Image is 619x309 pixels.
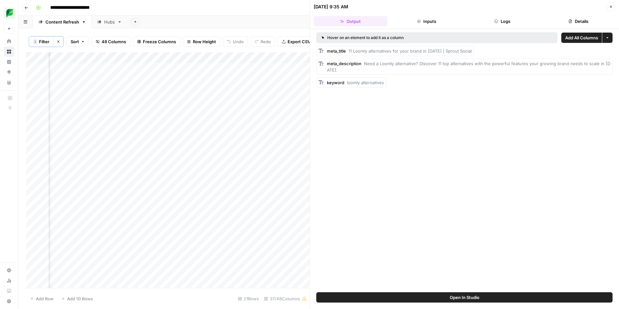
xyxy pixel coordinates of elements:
div: Hubs [104,19,115,25]
button: Details [542,16,615,26]
span: 48 Columns [102,38,126,45]
button: Help + Support [4,296,14,306]
span: Redo [260,38,271,45]
span: Freeze Columns [143,38,176,45]
span: 1 [34,39,36,44]
div: Content Refresh [45,19,79,25]
div: Hover on an element to add it as a column [321,35,478,41]
span: Need a Loomly alternative? Discover 11 top alternatives with the powerful features your growing b... [327,61,610,73]
button: Row Height [183,36,220,47]
a: Your Data [4,77,14,88]
a: Home [4,36,14,46]
a: Opportunities [4,67,14,77]
div: 37/48 Columns [261,294,309,304]
span: Row Height [193,38,216,45]
div: [DATE] 9:35 AM [314,4,348,10]
span: keyword [327,80,344,85]
span: Filter [39,38,49,45]
a: Usage [4,275,14,286]
span: loomly alternatives [347,80,384,85]
span: Open In Studio [450,294,479,301]
div: 1 [33,39,37,44]
span: Sort [71,38,79,45]
a: Learning Hub [4,286,14,296]
a: Browse [4,46,14,57]
button: Output [314,16,387,26]
button: 1Filter [29,36,53,47]
button: Add Row [26,294,57,304]
button: Open In Studio [316,292,613,303]
a: Hubs [92,15,127,28]
button: Add All Columns [561,33,602,43]
span: meta_description [327,61,361,66]
a: Settings [4,265,14,275]
button: 48 Columns [92,36,130,47]
a: Content Refresh [33,15,92,28]
button: Add 10 Rows [57,294,97,304]
a: Insights [4,57,14,67]
button: Freeze Columns [133,36,180,47]
img: SproutSocial Logo [4,7,15,19]
button: Redo [251,36,275,47]
button: Export CSV [278,36,315,47]
button: Logs [466,16,539,26]
span: meta_title [327,48,346,54]
span: Add All Columns [565,35,598,41]
button: Workspace: SproutSocial [4,5,14,21]
button: Undo [223,36,248,47]
button: Sort [66,36,89,47]
div: 21 Rows [235,294,261,304]
span: 11 Loomly alternatives for your brand in [DATE] | Sprout Social [349,48,472,54]
span: Export CSV [288,38,310,45]
span: Add Row [36,295,54,302]
span: Undo [233,38,244,45]
span: Add 10 Rows [67,295,93,302]
button: Inputs [390,16,463,26]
